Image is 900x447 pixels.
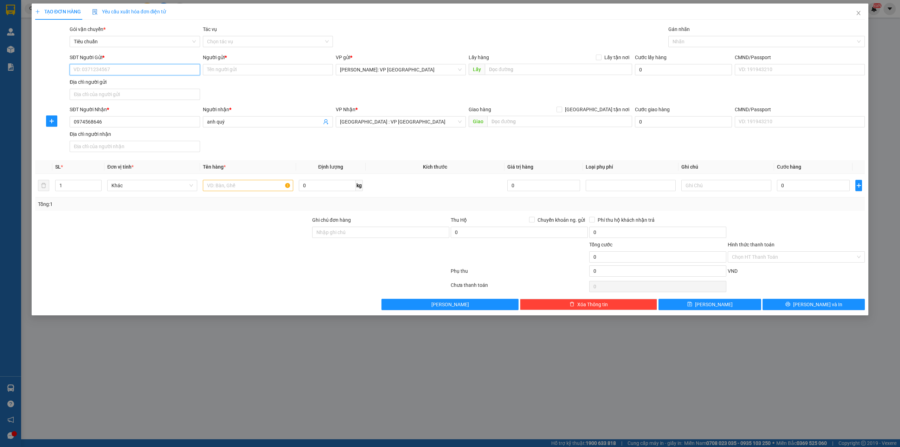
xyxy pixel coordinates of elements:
[520,299,657,310] button: deleteXóa Thông tin
[203,53,333,61] div: Người gửi
[785,302,790,307] span: printer
[35,9,40,14] span: plus
[35,9,81,14] span: TẠO ĐƠN HÀNG
[55,164,61,170] span: SL
[595,216,657,224] span: Phí thu hộ khách nhận trả
[92,9,166,14] span: Yêu cầu xuất hóa đơn điện tử
[855,180,862,191] button: plus
[849,4,868,23] button: Close
[763,299,865,310] button: printer[PERSON_NAME] và In
[26,10,158,18] strong: BIÊN NHẬN VẬN CHUYỂN BẢO AN EXPRESS
[312,217,351,223] label: Ghi chú đơn hàng
[658,299,761,310] button: save[PERSON_NAME]
[728,268,738,274] span: VND
[469,116,487,127] span: Giao
[312,227,449,238] input: Ghi chú đơn hàng
[668,26,690,32] label: Gán nhãn
[635,116,732,127] input: Cước giao hàng
[340,64,462,75] span: Hồ Chí Minh: VP Quận Tân Phú
[695,301,733,308] span: [PERSON_NAME]
[423,164,447,170] span: Kích thước
[92,9,98,15] img: icon
[36,27,182,41] span: [PHONE_NUMBER] (7h - 21h)
[679,160,774,174] th: Ghi chú
[589,242,612,247] span: Tổng cước
[203,26,217,32] label: Tác vụ
[70,78,200,86] div: Địa chỉ người gửi
[577,301,608,308] span: Xóa Thông tin
[469,55,489,60] span: Lấy hàng
[450,281,589,294] div: Chưa thanh toán
[562,106,632,113] span: [GEOGRAPHIC_DATA] tận nơi
[450,267,589,279] div: Phụ thu
[111,180,193,191] span: Khác
[203,164,226,170] span: Tên hàng
[793,301,842,308] span: [PERSON_NAME] và In
[469,107,491,112] span: Giao hàng
[735,53,865,61] div: CMND/Passport
[70,106,200,113] div: SĐT Người Nhận
[728,242,774,247] label: Hình thức thanh toán
[507,164,533,170] span: Giá trị hàng
[24,20,160,25] strong: (Công Ty TNHH Chuyển Phát Nhanh Bảo An - MST: 0109597835)
[38,180,49,191] button: delete
[70,26,105,32] span: Gói vận chuyển
[70,130,200,138] div: Địa chỉ người nhận
[74,36,195,47] span: Tiêu chuẩn
[635,107,670,112] label: Cước giao hàng
[356,180,363,191] span: kg
[340,117,462,127] span: Hà Nội : VP Hà Đông
[70,53,200,61] div: SĐT Người Gửi
[336,107,355,112] span: VP Nhận
[37,44,114,51] span: Mã đơn:
[3,52,147,72] span: 14:56:24 [DATE] -
[107,164,134,170] span: Đơn vị tính
[777,164,801,170] span: Cước hàng
[469,64,485,75] span: Lấy
[635,55,667,60] label: Cước lấy hàng
[487,116,632,127] input: Dọc đường
[583,160,679,174] th: Loại phụ phí
[735,106,865,113] div: CMND/Passport
[570,302,574,307] span: delete
[451,217,467,223] span: Thu Hộ
[507,180,580,191] input: 0
[602,53,632,61] span: Lấy tận nơi
[318,164,343,170] span: Định lượng
[336,53,466,61] div: VP gửi
[38,200,347,208] div: Tổng: 1
[46,118,57,124] span: plus
[687,302,692,307] span: save
[431,301,469,308] span: [PERSON_NAME]
[535,216,588,224] span: Chuyển khoản ng. gửi
[381,299,519,310] button: [PERSON_NAME]
[58,43,114,51] span: HQTP1508250017
[203,106,333,113] div: Người nhận
[856,10,861,16] span: close
[635,64,732,75] input: Cước lấy hàng
[4,27,182,41] span: CSKH:
[485,64,632,75] input: Dọc đường
[70,89,200,100] input: Địa chỉ của người gửi
[681,180,771,191] input: Ghi Chú
[46,115,57,127] button: plus
[70,141,200,152] input: Địa chỉ của người nhận
[323,119,329,125] span: user-add
[203,180,293,191] input: VD: Bàn, Ghế
[856,183,862,188] span: plus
